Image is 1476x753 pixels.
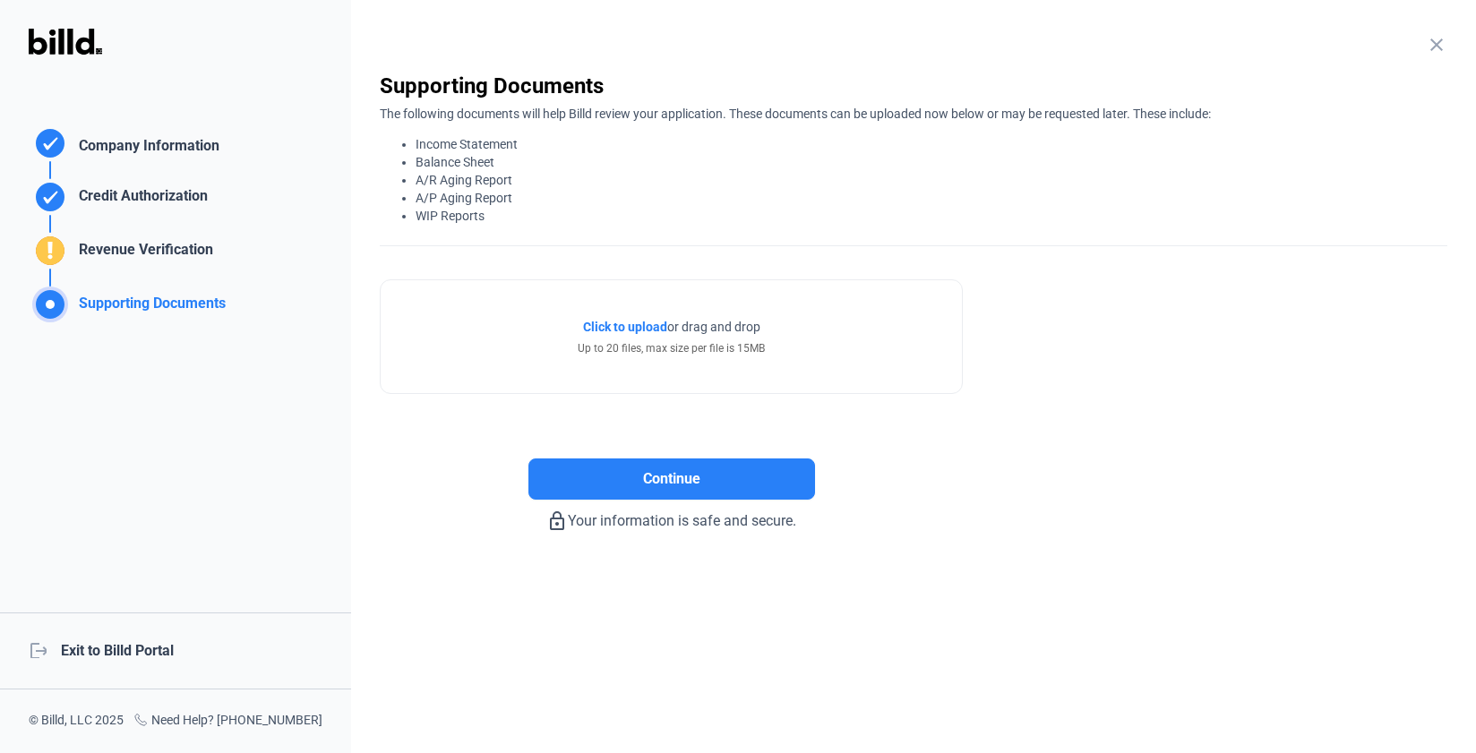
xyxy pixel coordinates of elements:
li: WIP Reports [416,207,1447,225]
li: Balance Sheet [416,153,1447,171]
span: Continue [643,468,700,490]
div: Your information is safe and secure. [380,500,963,532]
div: Supporting Documents [72,293,226,322]
img: Billd Logo [29,29,102,55]
div: Up to 20 files, max size per file is 15MB [578,340,765,356]
div: Credit Authorization [72,185,208,215]
div: Supporting Documents [380,72,1447,100]
div: The following documents will help Billd review your application. These documents can be uploaded ... [380,100,1447,225]
button: Continue [528,458,815,500]
mat-icon: logout [29,640,47,658]
span: Click to upload [583,320,667,334]
div: Company Information [72,135,219,161]
span: or drag and drop [667,318,760,336]
li: A/R Aging Report [416,171,1447,189]
li: Income Statement [416,135,1447,153]
div: Need Help? [PHONE_NUMBER] [133,711,322,732]
mat-icon: lock_outline [546,510,568,532]
li: A/P Aging Report [416,189,1447,207]
mat-icon: close [1426,34,1447,56]
div: © Billd, LLC 2025 [29,711,124,732]
div: Revenue Verification [72,239,213,269]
